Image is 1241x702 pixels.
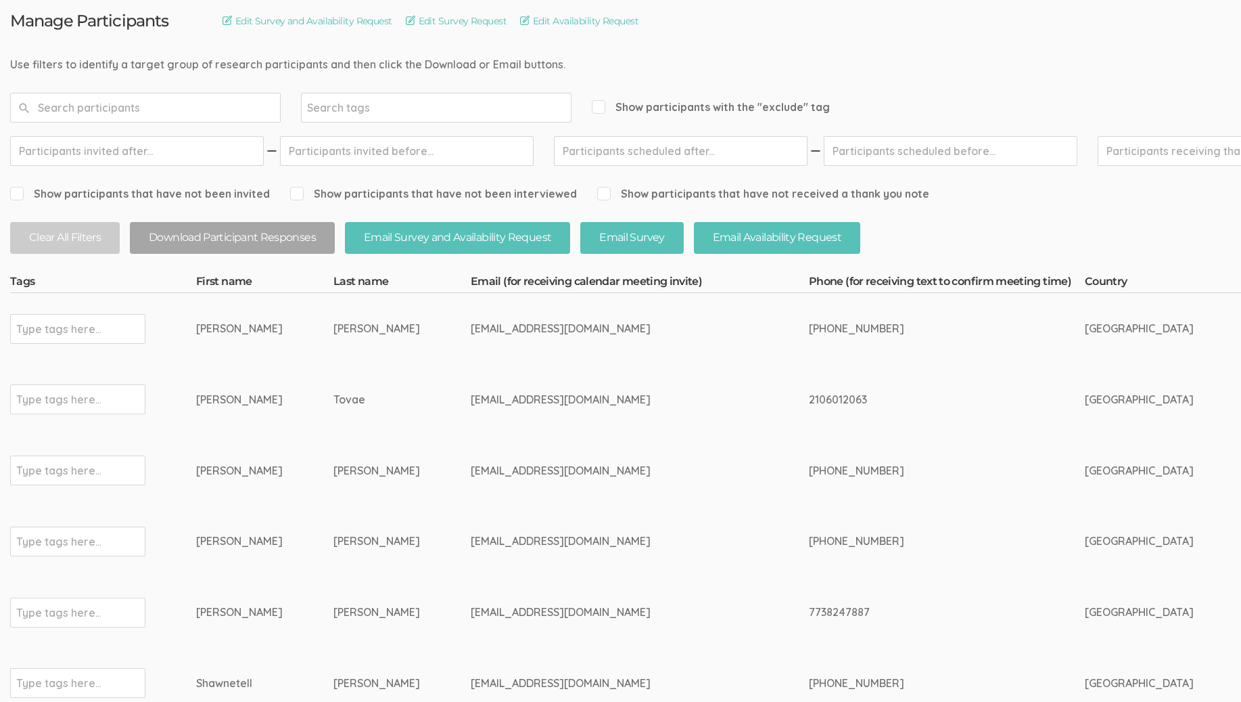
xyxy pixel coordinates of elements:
[280,136,534,166] input: Participants invited before...
[580,222,683,254] button: Email Survey
[824,136,1077,166] input: Participants scheduled before...
[1173,637,1241,702] iframe: Chat Widget
[471,274,809,293] th: Email (for receiving calendar meeting invite)
[10,222,120,254] button: Clear All Filters
[345,222,570,254] button: Email Survey and Availability Request
[16,320,101,338] input: Type tags here...
[809,463,1034,479] div: [PHONE_NUMBER]
[471,321,758,336] div: [EMAIL_ADDRESS][DOMAIN_NAME]
[809,392,1034,408] div: 2106012063
[809,605,1034,620] div: 7738247887
[592,100,830,115] span: Show participants with the "exclude" tag
[597,186,929,202] span: Show participants that have not received a thank you note
[471,392,758,408] div: [EMAIL_ADDRESS][DOMAIN_NAME]
[809,136,822,166] img: dash.svg
[520,14,638,28] a: Edit Availability Request
[1085,605,1194,620] div: [GEOGRAPHIC_DATA]
[16,533,101,550] input: Type tags here...
[809,676,1034,691] div: [PHONE_NUMBER]
[196,392,283,408] div: [PERSON_NAME]
[196,463,283,479] div: [PERSON_NAME]
[16,604,101,621] input: Type tags here...
[196,533,283,549] div: [PERSON_NAME]
[1085,463,1194,479] div: [GEOGRAPHIC_DATA]
[554,136,807,166] input: Participants scheduled after...
[333,605,420,620] div: [PERSON_NAME]
[1085,392,1194,408] div: [GEOGRAPHIC_DATA]
[406,14,507,28] a: Edit Survey Request
[196,676,283,691] div: Shawnetell
[694,222,860,254] button: Email Availability Request
[333,533,420,549] div: [PERSON_NAME]
[1085,676,1194,691] div: [GEOGRAPHIC_DATA]
[1085,321,1194,336] div: [GEOGRAPHIC_DATA]
[223,14,392,28] a: Edit Survey and Availability Request
[10,93,281,123] input: Search participants
[471,676,758,691] div: [EMAIL_ADDRESS][DOMAIN_NAME]
[290,186,577,202] span: Show participants that have not been interviewed
[16,391,101,408] input: Type tags here...
[16,674,101,692] input: Type tags here...
[471,463,758,479] div: [EMAIL_ADDRESS][DOMAIN_NAME]
[809,533,1034,549] div: [PHONE_NUMBER]
[809,321,1034,336] div: [PHONE_NUMBER]
[196,321,283,336] div: [PERSON_NAME]
[10,274,196,293] th: Tags
[333,321,420,336] div: [PERSON_NAME]
[1085,533,1194,549] div: [GEOGRAPHIC_DATA]
[130,222,335,254] button: Download Participant Responses
[333,274,471,293] th: Last name
[16,462,101,479] input: Type tags here...
[10,186,270,202] span: Show participants that have not been invited
[196,605,283,620] div: [PERSON_NAME]
[333,392,420,408] div: Tovae
[333,463,420,479] div: [PERSON_NAME]
[333,676,420,691] div: [PERSON_NAME]
[196,274,333,293] th: First name
[265,136,279,166] img: dash.svg
[10,136,264,166] input: Participants invited after...
[307,99,392,116] input: Search tags
[809,274,1085,293] th: Phone (for receiving text to confirm meeting time)
[471,605,758,620] div: [EMAIL_ADDRESS][DOMAIN_NAME]
[471,533,758,549] div: [EMAIL_ADDRESS][DOMAIN_NAME]
[10,12,168,30] h3: Manage Participants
